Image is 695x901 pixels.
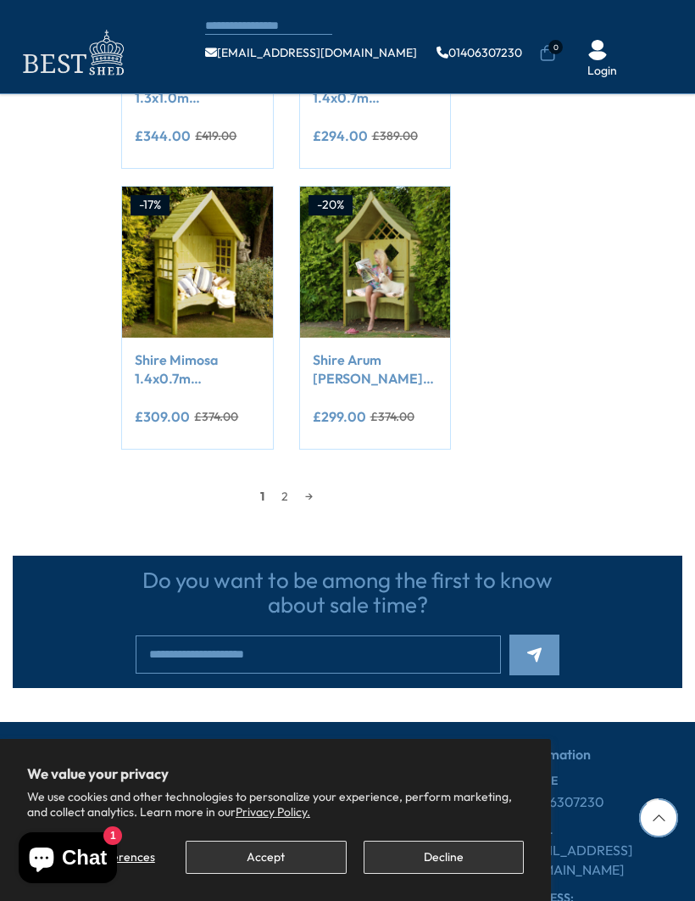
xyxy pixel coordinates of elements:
img: logo [13,25,131,81]
a: [EMAIL_ADDRESS][DOMAIN_NAME] [205,47,417,59]
ins: £309.00 [135,410,190,423]
a: Privacy Policy. [236,804,310,820]
p: We use cookies and other technologies to personalize your experience, perform marketing, and coll... [27,789,524,820]
img: Shire Arum Arbour Seat 1.4x0.7m - Best Shed [300,187,450,337]
button: Accept [186,841,346,874]
ins: £299.00 [313,410,366,423]
img: Shire Mimosa 1.4x0.7m Arbour Seat - Best Shed [122,187,272,337]
h6: PHONE [517,775,682,787]
img: User Icon [587,40,608,60]
del: £389.00 [372,130,418,142]
h3: Do you want to be among the first to know about sale time? [136,568,559,617]
a: → [297,484,321,509]
del: £419.00 [195,130,236,142]
del: £374.00 [194,411,238,423]
a: 01406307230 [436,47,522,59]
a: Shire Arum [PERSON_NAME] Seat 1.4x0.7m [313,350,437,389]
a: 01406307230 [517,792,604,811]
h6: EMAIL [517,824,682,837]
inbox-online-store-chat: Shopify online store chat [14,832,122,887]
span: 1 [252,484,273,509]
ins: £294.00 [313,129,368,143]
a: Login [587,63,617,80]
a: 0 [539,45,556,62]
a: [EMAIL_ADDRESS][DOMAIN_NAME] [517,841,682,879]
button: Decline [364,841,524,874]
a: 2 [273,484,297,509]
span: 0 [548,40,563,54]
del: £374.00 [370,411,414,423]
button: Subscribe [509,635,559,675]
div: -17% [131,195,170,215]
div: -20% [309,195,353,215]
h5: Information [517,747,682,775]
ins: £344.00 [135,129,191,143]
h2: We value your privacy [27,766,524,781]
a: Shire Mimosa 1.4x0.7m [PERSON_NAME] Seat [135,350,259,389]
